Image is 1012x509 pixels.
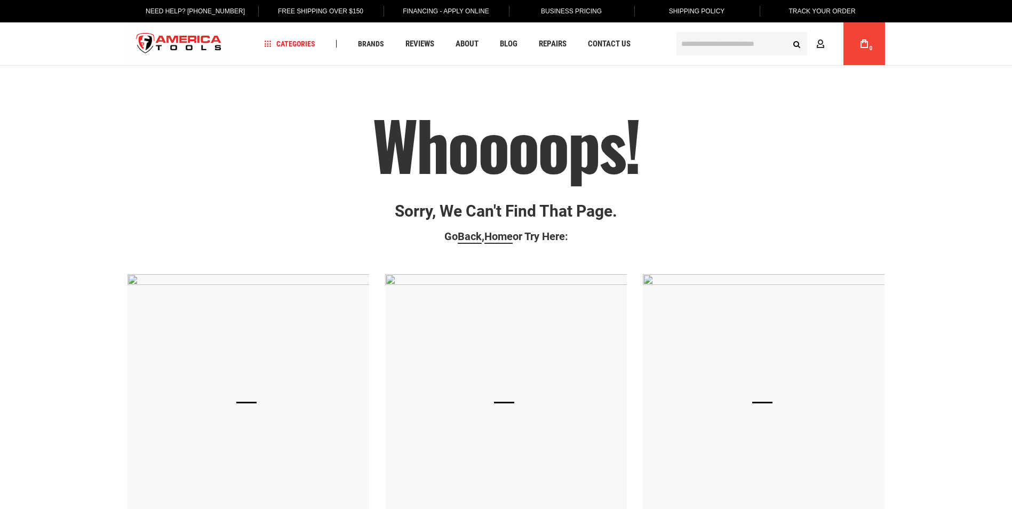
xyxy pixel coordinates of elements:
span: Contact Us [588,40,631,48]
p: Sorry, we can't find that page. [128,202,885,220]
a: Contact Us [583,37,635,51]
span: 0 [870,45,873,51]
a: Home [484,230,513,244]
a: Categories [259,37,320,51]
button: Search [787,34,807,54]
span: Reviews [405,40,434,48]
span: Home [484,230,513,243]
a: About [451,37,483,51]
span: Blog [500,40,517,48]
p: Go , or Try Here: [128,230,885,242]
span: Shipping Policy [669,7,725,15]
a: store logo [128,24,231,64]
a: Repairs [534,37,571,51]
a: Back [458,230,482,244]
h1: Whoooops! [128,108,885,181]
a: Reviews [401,37,439,51]
a: Blog [495,37,522,51]
img: America Tools [128,24,231,64]
a: Brands [353,37,389,51]
span: About [456,40,479,48]
span: Categories [264,40,315,47]
span: Back [458,230,482,243]
span: Repairs [539,40,567,48]
span: Brands [358,40,384,47]
a: 0 [854,22,874,65]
